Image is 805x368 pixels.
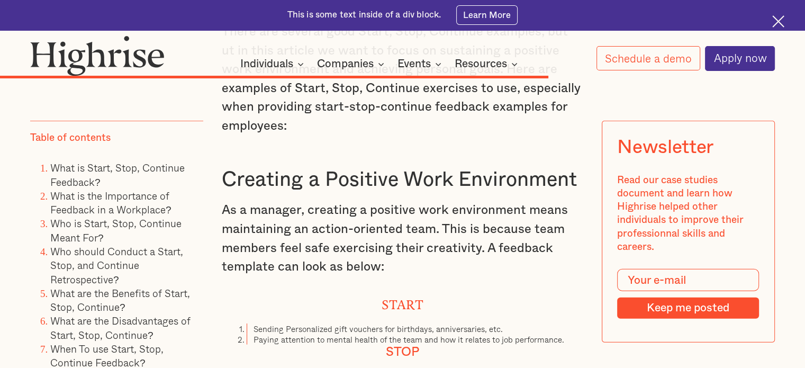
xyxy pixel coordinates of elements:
[50,160,185,189] a: What is Start, Stop, Continue Feedback?
[618,298,759,319] input: Keep me posted
[30,131,111,145] div: Table of contents
[50,313,191,342] a: What are the Disadvantages of Start, Stop, Continue?
[317,58,387,70] div: Companies
[397,58,431,70] div: Events
[618,269,759,292] input: Your e-mail
[50,188,171,217] a: What is the Importance of Feedback in a Workplace?
[397,58,445,70] div: Events
[50,216,182,245] a: Who is Start, Stop, Continue Meant For?
[456,5,518,24] a: Learn More
[618,269,759,319] form: Modal Form
[287,9,441,21] div: This is some text inside of a div block.
[247,334,583,345] li: Paying attention to mental health of the team and how it relates to job performance.
[247,324,583,334] li: Sending Personalized gift vouchers for birthdays, anniversaries, etc.
[455,58,507,70] div: Resources
[455,58,521,70] div: Resources
[596,46,700,70] a: Schedule a demo
[30,35,165,76] img: Highrise logo
[240,58,293,70] div: Individuals
[618,174,759,254] div: Read our case studies document and learn how Highrise helped other individuals to improve their p...
[50,285,190,315] a: What are the Benefits of Start, Stop, Continue?
[222,167,583,193] h3: Creating a Positive Work Environment
[618,137,713,158] div: Newsletter
[317,58,374,70] div: Companies
[705,46,775,71] a: Apply now
[222,345,583,360] h4: Stop
[50,244,183,287] a: Who should Conduct a Start, Stop, and Continue Retrospective?
[382,298,423,306] strong: Start
[772,15,784,28] img: Cross icon
[222,201,583,277] p: As a manager, creating a positive work environment means maintaining an action-oriented team. Thi...
[240,58,307,70] div: Individuals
